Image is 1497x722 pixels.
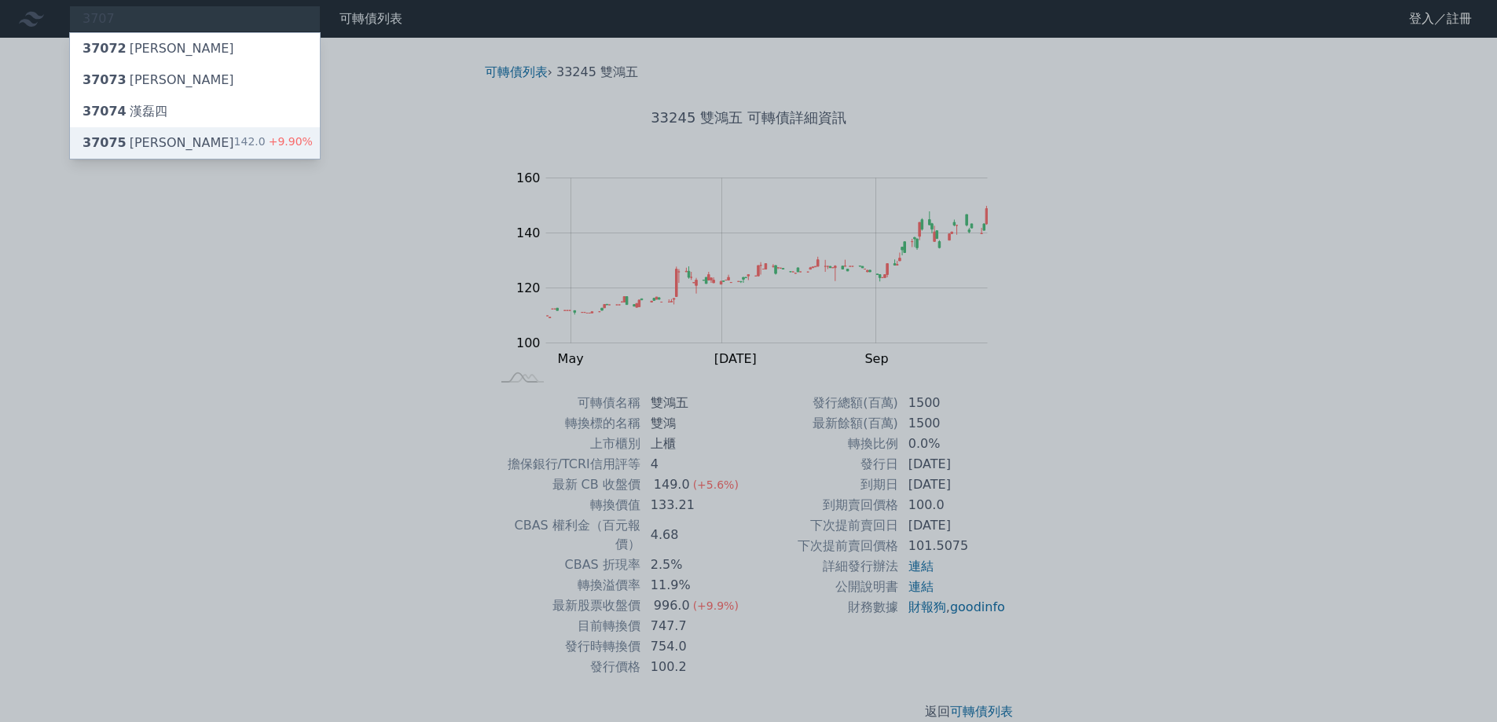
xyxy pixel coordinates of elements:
a: 37074漢磊四 [70,96,320,127]
a: 37073[PERSON_NAME] [70,64,320,96]
span: 37073 [83,72,127,87]
span: 37072 [83,41,127,56]
a: 37075[PERSON_NAME] 142.0+9.90% [70,127,320,159]
div: [PERSON_NAME] [83,71,234,90]
div: [PERSON_NAME] [83,39,234,58]
span: +9.90% [266,135,313,148]
div: [PERSON_NAME] [83,134,234,152]
div: 漢磊四 [83,102,167,121]
span: 37074 [83,104,127,119]
div: 142.0 [234,134,313,152]
a: 37072[PERSON_NAME] [70,33,320,64]
span: 37075 [83,135,127,150]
